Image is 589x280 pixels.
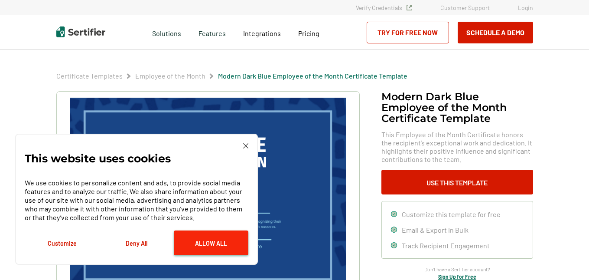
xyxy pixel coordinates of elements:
[518,4,533,11] a: Login
[298,29,319,37] span: Pricing
[243,27,281,38] a: Integrations
[458,22,533,43] button: Schedule a Demo
[56,72,407,80] div: Breadcrumb
[218,72,407,80] a: Modern Dark Blue Employee of the Month Certificate Template
[25,178,248,222] p: We use cookies to personalize content and ads, to provide social media features and to analyze ou...
[438,273,476,280] a: Sign Up for Free
[152,27,181,38] span: Solutions
[407,5,412,10] img: Verified
[243,29,281,37] span: Integrations
[546,238,589,280] iframe: Chat Widget
[99,231,174,255] button: Deny All
[367,22,449,43] a: Try for Free Now
[56,72,123,80] a: Certificate Templates
[381,91,533,124] h1: Modern Dark Blue Employee of the Month Certificate Template
[356,4,412,11] a: Verify Credentials
[298,27,319,38] a: Pricing
[402,210,501,218] span: Customize this template for free
[199,27,226,38] span: Features
[135,72,205,80] a: Employee of the Month
[174,231,248,255] button: Allow All
[381,170,533,194] button: Use This Template
[402,241,490,250] span: Track Recipient Engagement
[381,130,533,163] span: This Employee of the Month Certificate honors the recipient’s exceptional work and dedication. It...
[424,265,490,273] span: Don’t have a Sertifier account?
[25,154,171,163] p: This website uses cookies
[402,226,469,234] span: Email & Export in Bulk
[25,231,99,255] button: Customize
[440,4,490,11] a: Customer Support
[243,143,248,148] img: Cookie Popup Close
[56,26,105,37] img: Sertifier | Digital Credentialing Platform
